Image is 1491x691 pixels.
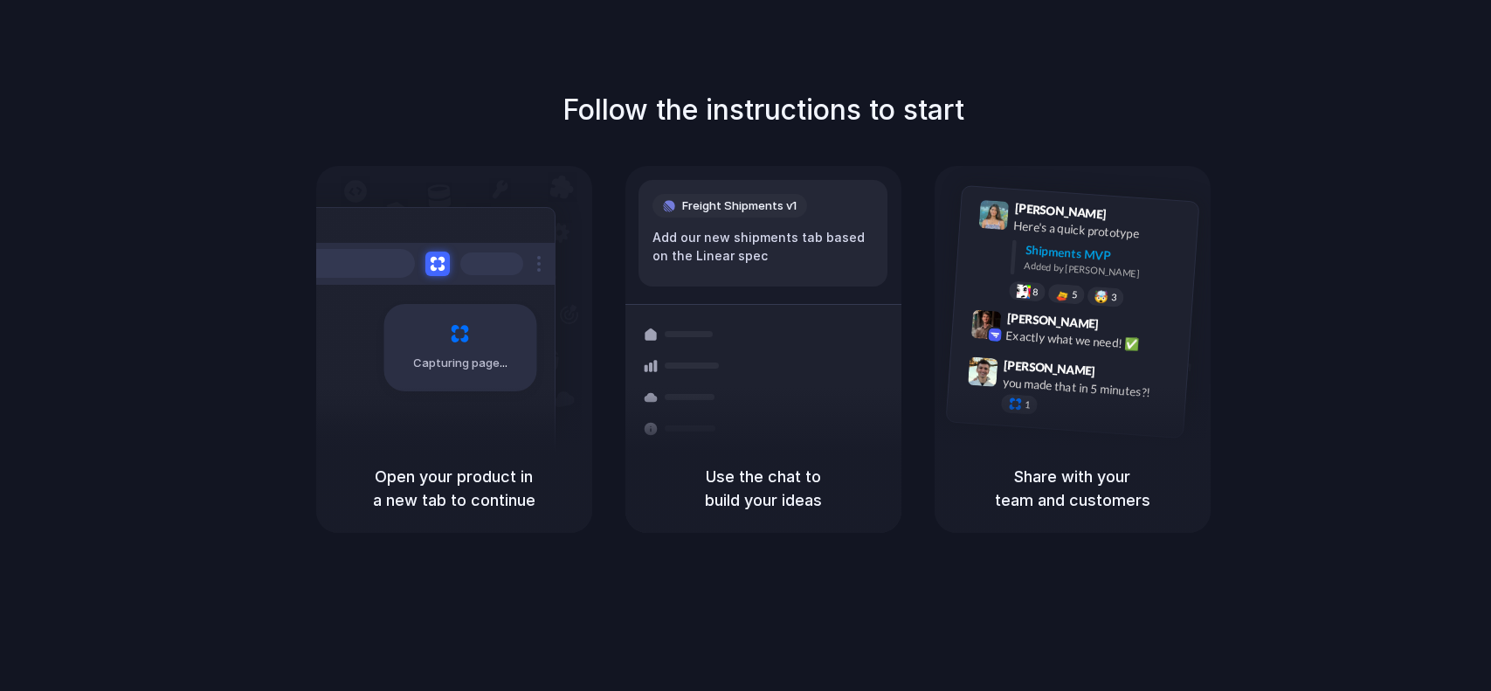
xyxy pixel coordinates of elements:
span: 9:47 AM [1101,363,1136,384]
span: [PERSON_NAME] [1014,198,1107,224]
div: Here's a quick prototype [1012,217,1187,246]
div: Add our new shipments tab based on the Linear spec [652,228,873,265]
span: 3 [1110,293,1116,302]
span: [PERSON_NAME] [1006,308,1099,334]
div: Shipments MVP [1025,241,1186,270]
span: 8 [1032,287,1038,297]
span: 9:42 AM [1103,316,1139,337]
div: Added by [PERSON_NAME] [1024,259,1184,284]
h1: Follow the instructions to start [563,89,964,131]
span: 1 [1024,400,1030,410]
span: 9:41 AM [1111,207,1147,228]
span: 5 [1071,290,1077,300]
h5: Open your product in a new tab to continue [337,465,571,512]
span: Freight Shipments v1 [682,197,797,215]
h5: Share with your team and customers [956,465,1190,512]
span: Capturing page [413,355,510,372]
div: Exactly what we need! ✅ [1005,326,1180,356]
div: 🤯 [1094,290,1108,303]
h5: Use the chat to build your ideas [646,465,880,512]
span: [PERSON_NAME] [1003,356,1095,381]
div: you made that in 5 minutes?! [1002,373,1177,403]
